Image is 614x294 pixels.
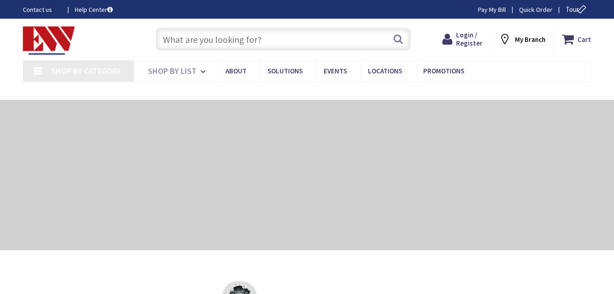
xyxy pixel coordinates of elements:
span: Login / Register [456,31,483,47]
span: Shop By List [148,66,197,76]
a: Contact us [23,5,60,14]
a: Login / Register [442,31,483,47]
span: Solutions [268,67,303,75]
span: Locations [368,67,402,75]
strong: My Branch [515,35,546,44]
span: Promotions [423,67,464,75]
a: Pay My Bill [478,5,506,14]
span: Tour [566,5,589,14]
img: Electrical Wholesalers, Inc. [23,26,75,55]
span: Shop By Category [51,66,121,76]
input: What are you looking for? [156,28,411,51]
a: Cart [562,31,591,47]
span: About [226,67,247,75]
span: Events [324,67,347,75]
a: Help Center [75,5,113,14]
div: My Branch [499,31,546,47]
strong: Cart [577,31,591,47]
a: Quick Order [519,5,552,14]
